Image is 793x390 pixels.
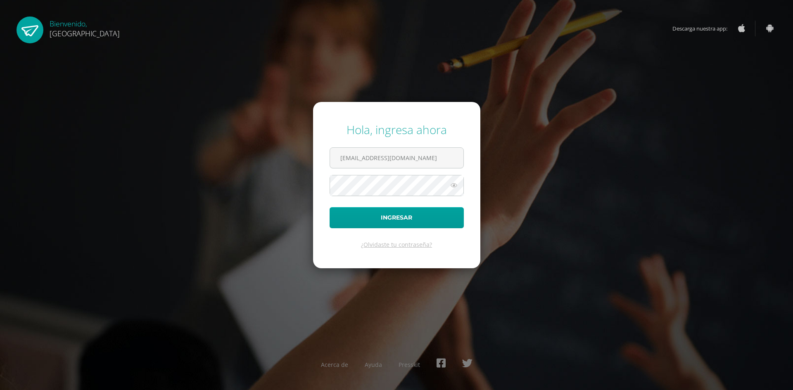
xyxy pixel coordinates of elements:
[330,122,464,137] div: Hola, ingresa ahora
[321,361,348,369] a: Acerca de
[330,148,463,168] input: Correo electrónico o usuario
[399,361,420,369] a: Presskit
[365,361,382,369] a: Ayuda
[50,17,120,38] div: Bienvenido,
[672,21,736,36] span: Descarga nuestra app:
[330,207,464,228] button: Ingresar
[50,28,120,38] span: [GEOGRAPHIC_DATA]
[361,241,432,248] a: ¿Olvidaste tu contraseña?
